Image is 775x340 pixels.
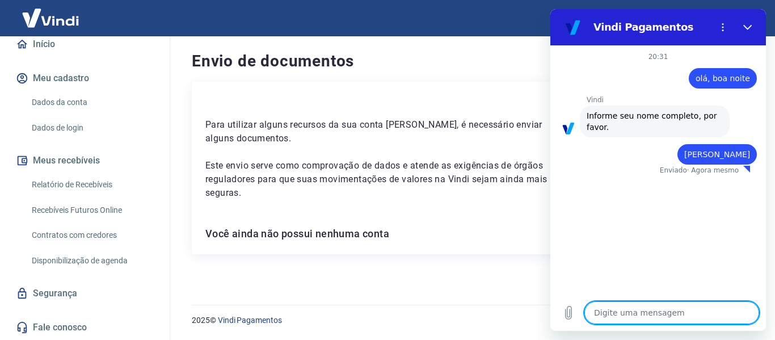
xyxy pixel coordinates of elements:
a: Segurança [14,281,156,306]
button: Meu cadastro [14,66,156,91]
a: Início [14,32,156,57]
h4: Envio de documentos [192,50,748,73]
a: Fale conosco [14,315,156,340]
a: Dados de login [27,116,156,140]
iframe: Janela de mensagens [550,9,766,331]
a: Disponibilização de agenda [27,249,156,272]
h6: Você ainda não possui nenhuma conta [205,227,734,241]
a: Contratos com credores [27,224,156,247]
p: 2025 © [192,314,748,326]
a: Relatório de Recebíveis [27,173,156,196]
a: Vindi Pagamentos [218,316,282,325]
button: Sair [721,8,761,29]
img: Vindi [14,1,87,35]
a: Dados da conta [27,91,156,114]
button: Meus recebíveis [14,148,156,173]
a: Recebíveis Futuros Online [27,199,156,222]
p: Este envio serve como comprovação de dados e atende as exigências de órgãos reguladores para que ... [205,159,549,200]
p: Para utilizar alguns recursos da sua conta [PERSON_NAME], é necessário enviar alguns documentos. [205,118,549,145]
